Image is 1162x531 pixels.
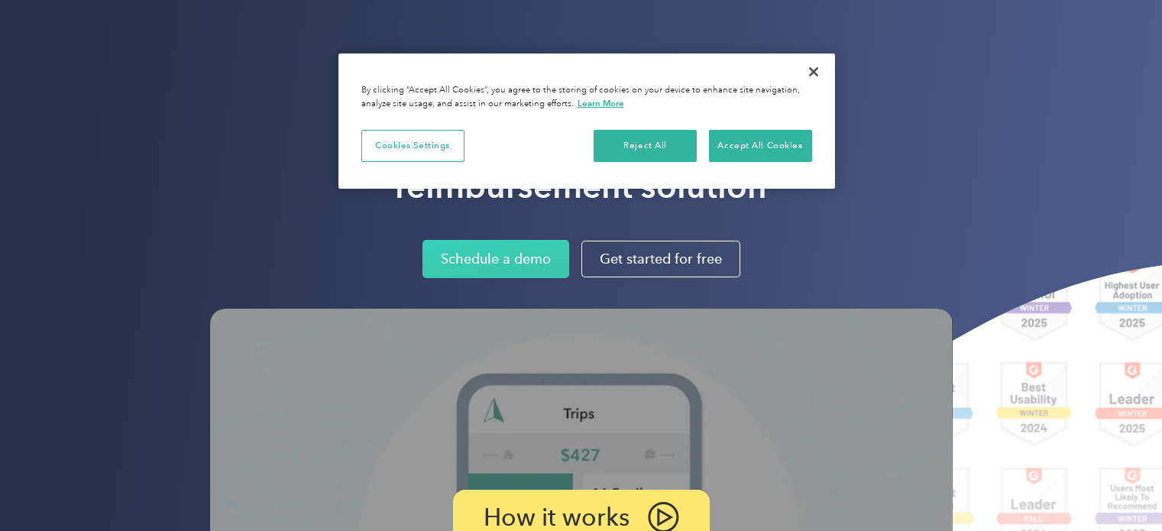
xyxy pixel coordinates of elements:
[578,98,624,108] a: More information about your privacy, opens in a new tab
[361,84,812,111] div: By clicking “Accept All Cookies”, you agree to the storing of cookies on your device to enhance s...
[581,241,740,277] a: Get started for free
[594,130,697,162] button: Reject All
[484,507,630,528] p: How it works
[422,240,569,278] a: Schedule a demo
[361,130,464,162] button: Cookies Settings
[709,130,812,162] button: Accept All Cookies
[338,53,835,189] div: Cookie banner
[338,53,835,189] div: Privacy
[797,55,830,89] button: Close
